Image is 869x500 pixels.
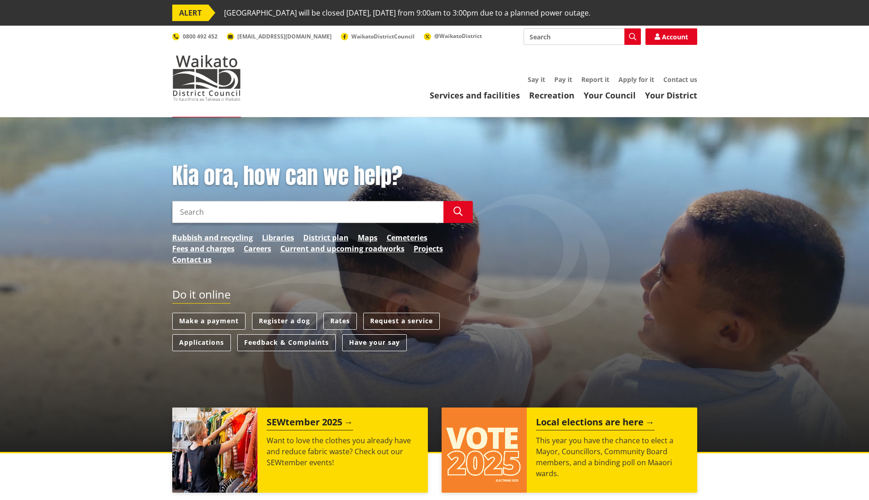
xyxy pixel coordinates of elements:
[237,334,336,351] a: Feedback & Complaints
[303,232,349,243] a: District plan
[172,313,246,330] a: Make a payment
[172,254,212,265] a: Contact us
[424,32,482,40] a: @WaikatoDistrict
[172,334,231,351] a: Applications
[342,334,407,351] a: Have your say
[618,75,654,84] a: Apply for it
[172,201,443,223] input: Search input
[529,90,574,101] a: Recreation
[267,435,419,468] p: Want to love the clothes you already have and reduce fabric waste? Check out our SEWtember events!
[434,32,482,40] span: @WaikatoDistrict
[387,232,427,243] a: Cemeteries
[536,417,655,430] h2: Local elections are here
[414,243,443,254] a: Projects
[323,313,357,330] a: Rates
[172,232,253,243] a: Rubbish and recycling
[645,28,697,45] a: Account
[237,33,332,40] span: [EMAIL_ADDRESS][DOMAIN_NAME]
[663,75,697,84] a: Contact us
[581,75,609,84] a: Report it
[358,232,377,243] a: Maps
[172,33,218,40] a: 0800 492 452
[536,435,688,479] p: This year you have the chance to elect a Mayor, Councillors, Community Board members, and a bindi...
[442,408,527,493] img: Vote 2025
[172,408,428,493] a: SEWtember 2025 Want to love the clothes you already have and reduce fabric waste? Check out our S...
[262,232,294,243] a: Libraries
[267,417,353,430] h2: SEWtember 2025
[172,243,235,254] a: Fees and charges
[528,75,545,84] a: Say it
[172,55,241,101] img: Waikato District Council - Te Kaunihera aa Takiwaa o Waikato
[351,33,415,40] span: WaikatoDistrictCouncil
[584,90,636,101] a: Your Council
[183,33,218,40] span: 0800 492 452
[172,163,473,190] h1: Kia ora, how can we help?
[341,33,415,40] a: WaikatoDistrictCouncil
[227,33,332,40] a: [EMAIL_ADDRESS][DOMAIN_NAME]
[280,243,404,254] a: Current and upcoming roadworks
[442,408,697,493] a: Local elections are here This year you have the chance to elect a Mayor, Councillors, Community B...
[224,5,590,21] span: [GEOGRAPHIC_DATA] will be closed [DATE], [DATE] from 9:00am to 3:00pm due to a planned power outage.
[363,313,440,330] a: Request a service
[244,243,271,254] a: Careers
[172,288,230,304] h2: Do it online
[645,90,697,101] a: Your District
[252,313,317,330] a: Register a dog
[172,5,208,21] span: ALERT
[554,75,572,84] a: Pay it
[430,90,520,101] a: Services and facilities
[524,28,641,45] input: Search input
[172,408,257,493] img: SEWtember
